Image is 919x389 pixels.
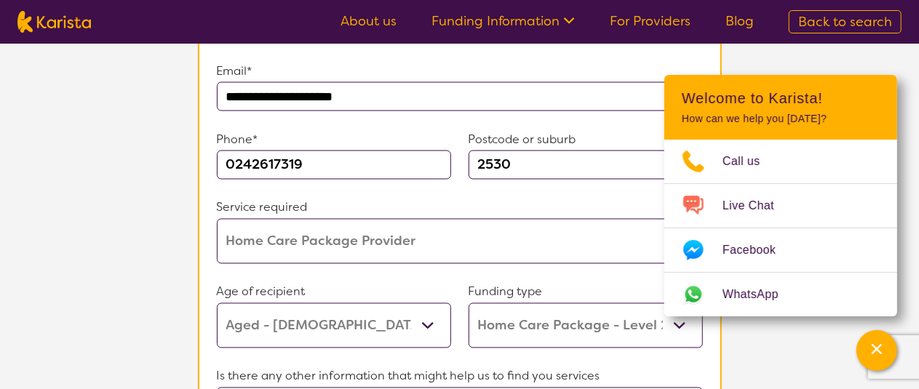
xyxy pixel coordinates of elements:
[664,140,897,316] ul: Choose channel
[723,195,792,217] span: Live Chat
[789,10,902,33] a: Back to search
[682,89,880,107] h2: Welcome to Karista!
[217,129,451,151] p: Phone*
[341,12,397,30] a: About us
[610,12,691,30] a: For Providers
[217,197,703,219] p: Service required
[856,330,897,371] button: Channel Menu
[469,129,703,151] p: Postcode or suburb
[682,113,880,125] p: How can we help you [DATE]?
[217,60,703,82] p: Email*
[431,12,575,30] a: Funding Information
[723,151,778,172] span: Call us
[725,12,754,30] a: Blog
[664,75,897,316] div: Channel Menu
[723,239,793,261] span: Facebook
[217,281,451,303] p: Age of recipient
[469,281,703,303] p: Funding type
[664,273,897,316] a: Web link opens in a new tab.
[798,13,892,31] span: Back to search
[217,366,703,388] p: Is there any other information that might help us to find you services
[723,284,796,305] span: WhatsApp
[17,11,91,33] img: Karista logo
